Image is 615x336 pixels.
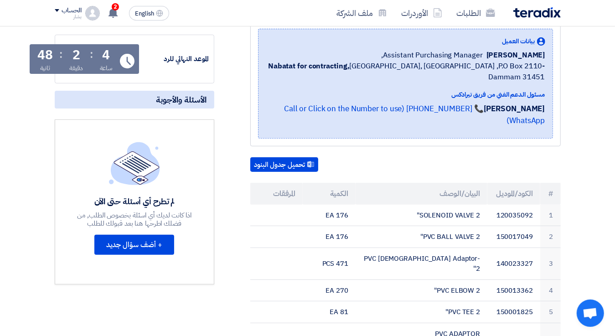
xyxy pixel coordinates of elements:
td: 176 EA [303,205,356,226]
th: البيان/الوصف [356,183,487,205]
td: PVC ELBOW 2" [356,279,487,301]
div: دقيقة [69,63,83,73]
td: 150001825 [487,301,540,323]
img: Teradix logo [513,7,561,18]
td: 4 [540,279,561,301]
div: : [59,46,62,62]
div: اذا كانت لديك أي اسئلة بخصوص الطلب, من فضلك اطرحها هنا بعد قبولك للطلب [68,211,201,227]
td: 2 [540,226,561,248]
div: : [90,46,93,62]
td: 150017049 [487,226,540,248]
td: 3 [540,248,561,279]
td: 176 EA [303,226,356,248]
img: profile_test.png [85,6,100,21]
td: 81 EA [303,301,356,323]
a: الأوردرات [394,2,450,24]
td: 1 [540,205,561,226]
div: 4 [102,49,110,62]
td: 270 EA [303,279,356,301]
div: بشار [55,14,82,19]
div: Open chat [577,300,604,327]
span: 2 [112,3,119,10]
span: بيانات العميل [502,36,535,46]
th: الكمية [303,183,356,205]
span: الأسئلة والأجوبة [156,94,207,105]
a: 📞 [PHONE_NUMBER] (Call or Click on the Number to use WhatsApp) [284,103,545,126]
b: Nabatat for contracting, [268,61,350,72]
div: 48 [37,49,53,62]
td: 120035092 [487,205,540,226]
strong: [PERSON_NAME] [484,103,545,114]
td: 5 [540,301,561,323]
th: المرفقات [250,183,303,205]
span: English [135,10,154,17]
button: + أضف سؤال جديد [94,235,174,255]
div: لم تطرح أي أسئلة حتى الآن [68,196,201,207]
td: 140023327 [487,248,540,279]
div: مسئول الدعم الفني من فريق تيرادكس [266,90,545,99]
div: 2 [72,49,80,62]
button: English [129,6,169,21]
th: # [540,183,561,205]
span: Assistant Purchasing Manager, [382,50,483,61]
div: ساعة [100,63,113,73]
td: 150013362 [487,279,540,301]
div: الحساب [62,7,82,15]
td: PVC BALL VALVE 2" [356,226,487,248]
span: [PERSON_NAME] [486,50,545,61]
th: الكود/الموديل [487,183,540,205]
span: [GEOGRAPHIC_DATA], [GEOGRAPHIC_DATA] ,P.O Box 2110- Dammam 31451 [266,61,545,83]
a: ملف الشركة [330,2,394,24]
a: الطلبات [450,2,502,24]
img: empty_state_list.svg [109,142,160,185]
div: ثانية [40,63,51,73]
button: تحميل جدول البنود [250,157,318,172]
td: PVC TEE 2" [356,301,487,323]
td: PVC [DEMOGRAPHIC_DATA] Adaptor-2" [356,248,487,279]
td: 471 PCS [303,248,356,279]
td: SOLENOID VALVE 2" [356,205,487,226]
div: الموعد النهائي للرد [141,54,209,64]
